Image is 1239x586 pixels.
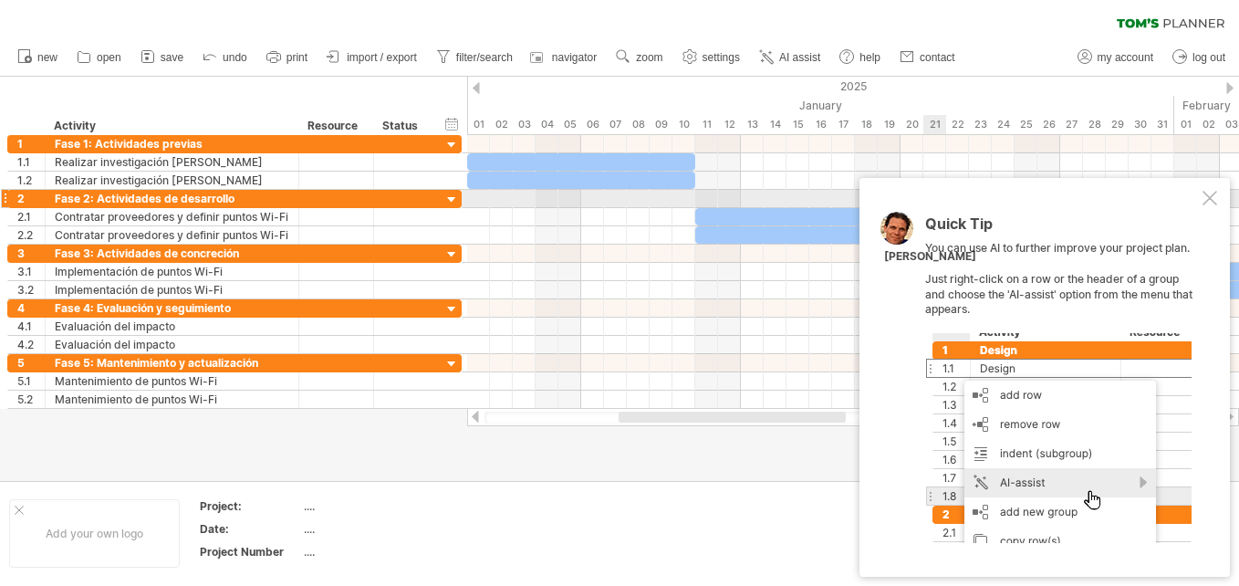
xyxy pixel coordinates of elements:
[1037,115,1060,134] div: Sunday, 26 January 2025
[17,299,45,317] div: 4
[55,153,289,171] div: Realizar investigación [PERSON_NAME]
[1073,46,1159,69] a: my account
[923,115,946,134] div: Tuesday, 21 January 2025
[832,115,855,134] div: Friday, 17 January 2025
[322,46,422,69] a: import / export
[72,46,127,69] a: open
[9,499,180,568] div: Add your own logo
[1106,115,1129,134] div: Wednesday, 29 January 2025
[54,117,288,135] div: Activity
[37,51,57,64] span: new
[17,153,45,171] div: 1.1
[604,115,627,134] div: Tuesday, 7 January 2025
[55,245,289,262] div: Fase 3: Actividades de concreción
[925,216,1199,241] div: Quick Tip
[55,372,289,390] div: Mantenimiento de puntos Wi-Fi
[695,115,718,134] div: Saturday, 11 January 2025
[136,46,189,69] a: save
[672,115,695,134] div: Friday, 10 January 2025
[304,498,457,514] div: ....
[678,46,745,69] a: settings
[17,281,45,298] div: 3.2
[55,172,289,189] div: Realizar investigación [PERSON_NAME]
[13,46,63,69] a: new
[17,245,45,262] div: 3
[223,51,247,64] span: undo
[878,115,901,134] div: Sunday, 19 January 2025
[835,46,886,69] a: help
[969,115,992,134] div: Thursday, 23 January 2025
[456,51,513,64] span: filter/search
[920,51,955,64] span: contact
[536,115,558,134] div: Saturday, 4 January 2025
[992,115,1015,134] div: Friday, 24 January 2025
[17,135,45,152] div: 1
[200,521,300,537] div: Date:
[1192,51,1225,64] span: log out
[527,46,602,69] a: navigator
[855,115,878,134] div: Saturday, 18 January 2025
[513,115,536,134] div: Friday, 3 January 2025
[1197,115,1220,134] div: Sunday, 2 February 2025
[741,115,764,134] div: Monday, 13 January 2025
[17,372,45,390] div: 5.1
[925,216,1199,543] div: You can use AI to further improve your project plan. Just right-click on a row or the header of a...
[55,318,289,335] div: Evaluación del impacto
[1168,46,1231,69] a: log out
[304,521,457,537] div: ....
[901,115,923,134] div: Monday, 20 January 2025
[55,354,289,371] div: Fase 5: Mantenimiento y actualización
[17,208,45,225] div: 2.1
[650,115,672,134] div: Thursday, 9 January 2025
[627,115,650,134] div: Wednesday, 8 January 2025
[809,115,832,134] div: Thursday, 16 January 2025
[17,226,45,244] div: 2.2
[432,46,518,69] a: filter/search
[161,51,183,64] span: save
[946,115,969,134] div: Wednesday, 22 January 2025
[200,498,300,514] div: Project:
[490,115,513,134] div: Thursday, 2 January 2025
[17,318,45,335] div: 4.1
[552,51,597,64] span: navigator
[382,117,422,135] div: Status
[467,115,490,134] div: Wednesday, 1 January 2025
[17,172,45,189] div: 1.2
[347,51,417,64] span: import / export
[467,96,1174,115] div: January 2025
[55,336,289,353] div: Evaluación del impacto
[703,51,740,64] span: settings
[1083,115,1106,134] div: Tuesday, 28 January 2025
[55,263,289,280] div: Implementación de puntos Wi-Fi
[1151,115,1174,134] div: Friday, 31 January 2025
[786,115,809,134] div: Wednesday, 15 January 2025
[307,117,363,135] div: Resource
[1098,51,1153,64] span: my account
[779,51,820,64] span: AI assist
[17,190,45,207] div: 2
[581,115,604,134] div: Monday, 6 January 2025
[55,190,289,207] div: Fase 2: Actividades de desarrollo
[55,135,289,152] div: Fase 1: Actividades previas
[17,391,45,408] div: 5.2
[55,299,289,317] div: Fase 4: Evaluación y seguimiento
[755,46,826,69] a: AI assist
[286,51,307,64] span: print
[55,208,289,225] div: Contratar proveedores y definir puntos Wi-Fi
[17,354,45,371] div: 5
[200,544,300,560] div: Project Number
[558,115,581,134] div: Sunday, 5 January 2025
[17,336,45,353] div: 4.2
[859,51,880,64] span: help
[55,391,289,408] div: Mantenimiento de puntos Wi-Fi
[636,51,662,64] span: zoom
[55,281,289,298] div: Implementación de puntos Wi-Fi
[884,249,976,265] div: [PERSON_NAME]
[17,263,45,280] div: 3.1
[1015,115,1037,134] div: Saturday, 25 January 2025
[304,544,457,560] div: ....
[1060,115,1083,134] div: Monday, 27 January 2025
[718,115,741,134] div: Sunday, 12 January 2025
[262,46,313,69] a: print
[1174,115,1197,134] div: Saturday, 1 February 2025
